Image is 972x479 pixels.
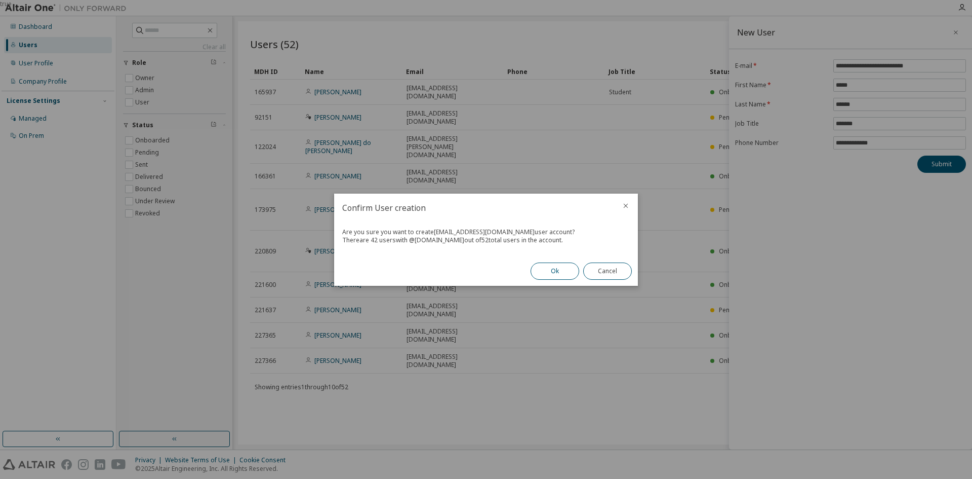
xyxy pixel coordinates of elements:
button: Ok [531,263,579,280]
div: Are you sure you want to create [EMAIL_ADDRESS][DOMAIN_NAME] user account? [342,228,630,236]
button: Cancel [583,263,632,280]
button: close [622,202,630,210]
div: There are 42 users with @ [DOMAIN_NAME] out of 52 total users in the account. [342,236,630,244]
h2: Confirm User creation [334,194,614,222]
